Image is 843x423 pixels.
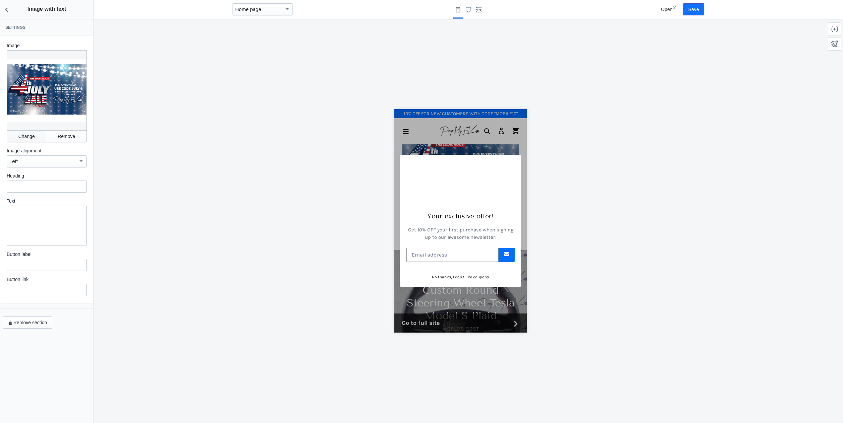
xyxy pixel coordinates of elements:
mat-select-trigger: Left [9,158,18,164]
label: Button label [7,251,87,258]
button: Remove section [3,316,52,329]
h3: Settings [5,25,88,30]
label: Button link [7,276,87,283]
mat-select-trigger: Home page [235,6,261,12]
label: Heading [7,172,87,179]
button: Change [7,130,46,142]
label: Image alignment [7,147,87,154]
span: Open [661,7,672,12]
button: Save [683,3,704,15]
button: Remove [46,130,87,142]
label: Image [7,42,87,49]
label: Text [7,198,87,204]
